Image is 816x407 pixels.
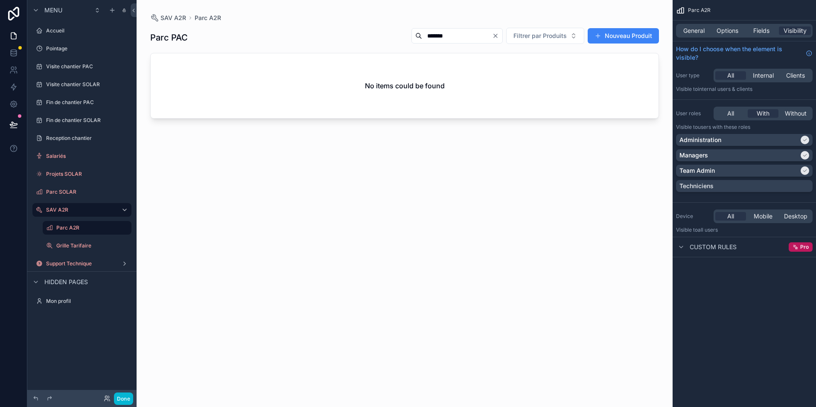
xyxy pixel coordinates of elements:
span: Options [717,26,738,35]
a: Salariés [32,149,131,163]
a: Support Technique [32,257,131,270]
span: Menu [44,6,62,15]
button: Nouveau Produit [588,28,659,44]
label: Parc SOLAR [46,189,130,195]
span: SAV A2R [160,14,186,22]
span: How do I choose when the element is visible? [676,45,802,62]
a: Reception chantier [32,131,131,145]
p: Techniciens [679,182,714,190]
a: How do I choose when the element is visible? [676,45,813,62]
a: Visite chantier PAC [32,60,131,73]
button: Select Button [506,28,584,44]
a: SAV A2R [150,14,186,22]
label: Visite chantier SOLAR [46,81,130,88]
span: Mobile [754,212,772,221]
a: Parc A2R [195,14,221,22]
span: Pro [800,244,809,250]
h1: Parc PAC [150,32,188,44]
label: Projets SOLAR [46,171,130,177]
span: All [727,71,734,80]
p: Managers [679,151,708,160]
label: Visite chantier PAC [46,63,130,70]
label: Accueil [46,27,130,34]
a: Parc A2R [43,221,131,235]
h2: No items could be found [365,81,445,91]
p: Visible to [676,86,813,93]
label: Reception chantier [46,135,130,142]
a: Fin de chantier SOLAR [32,113,131,127]
label: SAV A2R [46,206,114,213]
span: Hidden pages [44,278,88,286]
span: Fields [753,26,769,35]
span: Parc A2R [688,7,711,14]
label: Pointage [46,45,130,52]
span: Users with these roles [698,124,750,130]
label: User roles [676,110,710,117]
a: Parc SOLAR [32,185,131,199]
span: Internal users & clients [698,86,752,92]
span: Internal [753,71,774,80]
span: All [727,109,734,118]
span: Visibility [784,26,807,35]
span: All [727,212,734,221]
a: Visite chantier SOLAR [32,78,131,91]
label: Parc A2R [56,224,126,231]
button: Clear [492,32,502,39]
span: all users [698,227,718,233]
span: Clients [786,71,805,80]
label: Mon profil [46,298,130,305]
span: General [683,26,705,35]
p: Visible to [676,124,813,131]
label: User type [676,72,710,79]
label: Salariés [46,153,130,160]
span: With [757,109,769,118]
p: Visible to [676,227,813,233]
label: Fin de chantier SOLAR [46,117,130,124]
p: Team Admin [679,166,715,175]
a: Fin de chantier PAC [32,96,131,109]
a: Projets SOLAR [32,167,131,181]
span: Filtrer par Produits [513,32,567,40]
p: Administration [679,136,721,144]
label: Support Technique [46,260,118,267]
label: Grille Tarifaire [56,242,130,249]
span: Custom rules [690,243,737,251]
a: Pointage [32,42,131,55]
a: Accueil [32,24,131,38]
span: Without [785,109,807,118]
button: Done [114,392,133,405]
span: Desktop [784,212,807,221]
a: SAV A2R [32,203,131,217]
a: Mon profil [32,294,131,308]
a: Grille Tarifaire [43,239,131,253]
label: Device [676,213,710,220]
label: Fin de chantier PAC [46,99,130,106]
